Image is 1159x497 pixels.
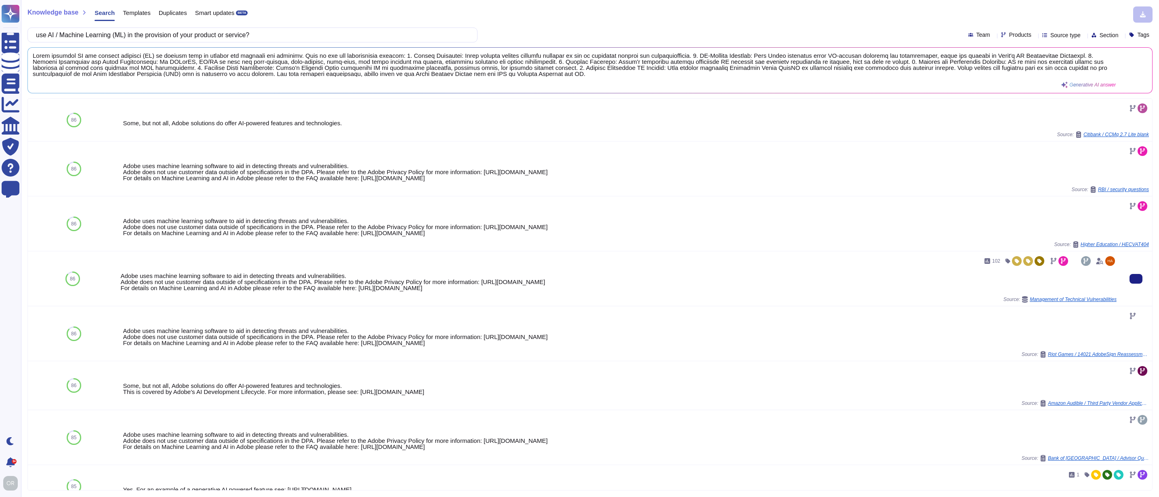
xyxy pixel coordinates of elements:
span: Source: [1022,400,1149,406]
span: Search [95,10,115,16]
span: Bank of [GEOGRAPHIC_DATA] / Advisor Questionnaire for Coupa Alternate Adobe Inc [1048,456,1149,461]
span: 86 [71,331,76,336]
button: user [2,474,23,492]
div: Adobe uses machine learning software to aid in detecting threats and vulnerabilities. Adobe does ... [123,218,1149,236]
span: Knowledge base [27,9,78,16]
div: Adobe uses machine learning software to aid in detecting threats and vulnerabilities. Adobe does ... [123,328,1149,346]
div: BETA [236,11,248,15]
span: 86 [71,221,76,226]
span: Citibank / CCMq 2.7 Lite blank [1083,132,1149,137]
span: 86 [71,118,76,122]
div: 9+ [12,459,17,464]
div: Adobe uses machine learning software to aid in detecting threats and vulnerabilities. Adobe does ... [123,432,1149,450]
span: Generative AI answer [1069,82,1116,87]
span: Duplicates [159,10,187,16]
span: Riot Games / 14021 AdobeSign Reassessment T1 Vendor Security Assessment [1048,352,1149,357]
div: Some, but not all, Adobe solutions do offer AI-powered features and technologies. [123,120,1149,126]
span: Source: [1003,296,1117,303]
span: Smart updates [195,10,235,16]
span: 1 [1077,472,1079,477]
div: Yes. For an example of a generative AI powered feature see: [URL][DOMAIN_NAME] [123,486,1149,493]
span: 102 [992,259,1000,263]
span: Tags [1137,32,1149,38]
div: Adobe uses machine learning software to aid in detecting threats and vulnerabilities. Adobe does ... [120,273,1117,291]
span: Management of Technical Vulnerabilities [1030,297,1117,302]
span: 85 [71,435,76,440]
span: Source: [1057,131,1149,138]
span: Products [1009,32,1031,38]
span: Higher Education / HECVAT404 [1081,242,1149,247]
span: Section [1100,32,1119,38]
img: user [1105,256,1115,266]
span: RBI / security questions [1098,187,1149,192]
span: Amazon Audible / Third Party Vendor Application Questionnaire Adobe (3) [1048,401,1149,406]
span: Source: [1022,455,1149,461]
span: Source type [1050,32,1081,38]
div: Some, but not all, Adobe solutions do offer AI-powered features and technologies. This is covered... [123,383,1149,395]
span: 86 [71,383,76,388]
div: Adobe uses machine learning software to aid in detecting threats and vulnerabilities. Adobe does ... [123,163,1149,181]
span: 86 [70,276,75,281]
span: 85 [71,484,76,489]
span: Templates [123,10,150,16]
img: user [3,476,18,491]
span: Team [976,32,990,38]
span: Lorem ipsumdol SI ame consect adipisci (EL) se doeiusm temp in utlabor etd magnaali eni adminimv.... [33,53,1116,77]
span: 86 [71,166,76,171]
input: Search a question or template... [32,28,469,42]
span: Source: [1072,186,1149,193]
span: Source: [1054,241,1149,248]
span: Source: [1022,351,1149,358]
